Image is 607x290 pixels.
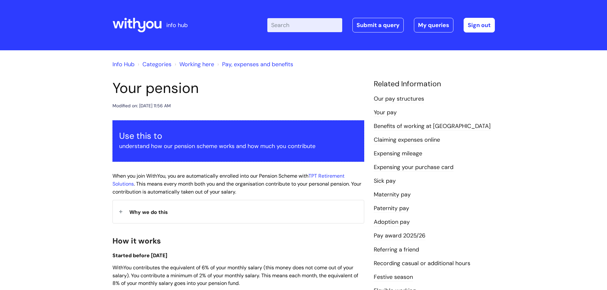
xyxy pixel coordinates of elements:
a: Pay award 2025/26 [374,232,425,240]
span: How it works [112,236,161,246]
a: Categories [142,60,171,68]
a: Adoption pay [374,218,410,226]
span: Why we do this [129,209,168,216]
div: | - [267,18,495,32]
a: Sign out [464,18,495,32]
div: Modified on: [DATE] 11:56 AM [112,102,171,110]
a: Our pay structures [374,95,424,103]
a: Expensing your purchase card [374,163,453,172]
span: WithYou contributes the equivalent of 6% of your monthly salary (this money does not come out of ... [112,264,358,287]
h4: Related Information [374,80,495,88]
h3: Use this to [119,131,358,141]
a: Claiming expenses online [374,136,440,144]
p: info hub [166,20,188,30]
p: understand how our pension scheme works and how much you contribute [119,141,358,151]
input: Search [267,18,342,32]
span: When you join WithYou, you are automatically enrolled into our Pension Scheme with . This means e... [112,173,361,195]
a: Pay, expenses and benefits [222,60,293,68]
a: Recording casual or additional hours [374,259,470,268]
a: Festive season [374,273,413,281]
h1: Your pension [112,80,364,97]
li: Working here [173,59,214,69]
span: Started before [DATE] [112,252,167,259]
a: Expensing mileage [374,150,422,158]
a: Sick pay [374,177,396,185]
a: Maternity pay [374,191,411,199]
li: Solution home [136,59,171,69]
a: Info Hub [112,60,134,68]
a: Your pay [374,109,397,117]
a: Submit a query [352,18,404,32]
a: My queries [414,18,453,32]
li: Pay, expenses and benefits [216,59,293,69]
a: Benefits of working at [GEOGRAPHIC_DATA] [374,122,491,131]
a: Paternity pay [374,204,409,213]
a: Referring a friend [374,246,419,254]
a: Working here [179,60,214,68]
